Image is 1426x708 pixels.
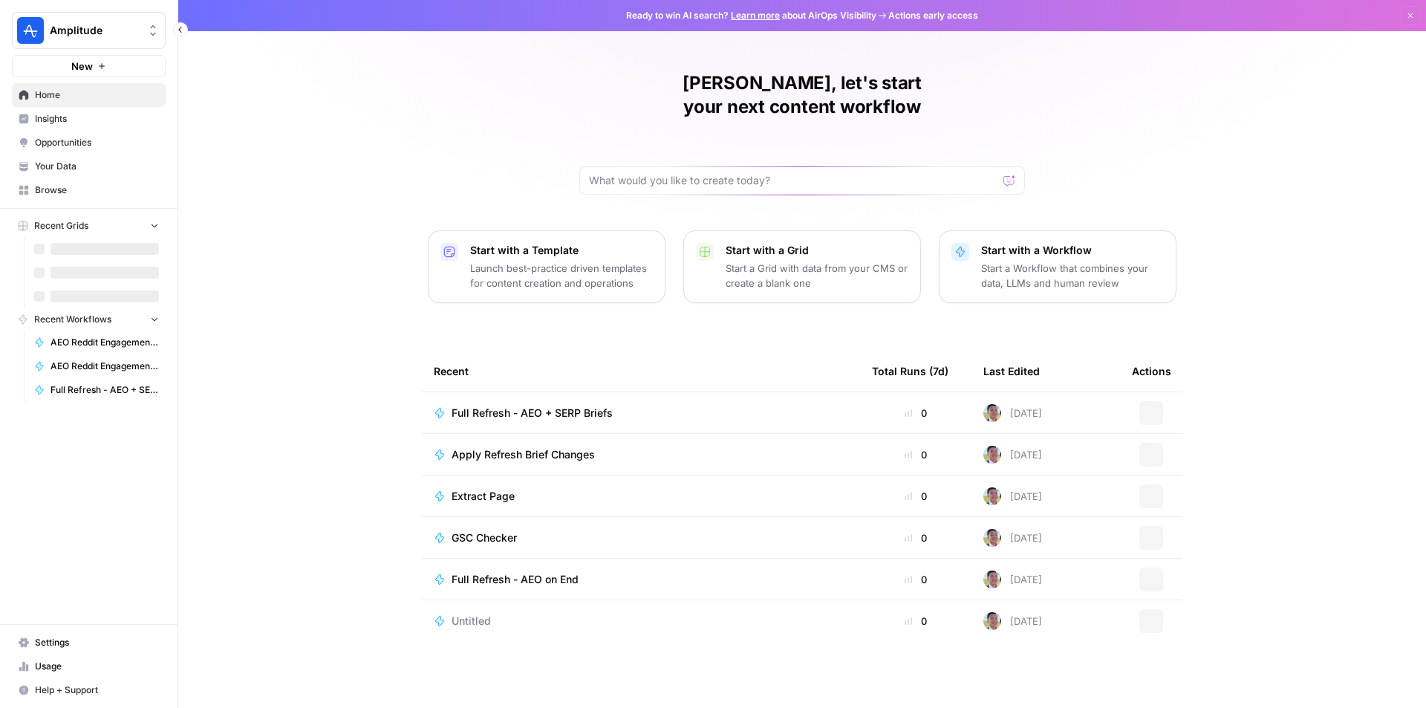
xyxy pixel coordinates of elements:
[17,17,44,44] img: Amplitude Logo
[27,354,166,378] a: AEO Reddit Engagement - Fork
[452,572,579,587] span: Full Refresh - AEO on End
[872,351,948,392] div: Total Runs (7d)
[1132,351,1171,392] div: Actions
[626,9,876,22] span: Ready to win AI search? about AirOps Visibility
[34,219,88,233] span: Recent Grids
[888,9,978,22] span: Actions early access
[35,683,159,697] span: Help + Support
[35,184,159,197] span: Browse
[434,530,848,545] a: GSC Checker
[12,55,166,77] button: New
[34,313,111,326] span: Recent Workflows
[71,59,93,74] span: New
[27,331,166,354] a: AEO Reddit Engagement - Fork
[434,406,848,420] a: Full Refresh - AEO + SERP Briefs
[12,107,166,131] a: Insights
[983,487,1042,505] div: [DATE]
[872,614,960,629] div: 0
[434,489,848,504] a: Extract Page
[51,383,159,397] span: Full Refresh - AEO + SERP Briefs
[983,446,1042,464] div: [DATE]
[872,572,960,587] div: 0
[683,230,921,303] button: Start with a GridStart a Grid with data from your CMS or create a blank one
[939,230,1176,303] button: Start with a WorkflowStart a Workflow that combines your data, LLMs and human review
[12,215,166,237] button: Recent Grids
[452,447,595,462] span: Apply Refresh Brief Changes
[12,308,166,331] button: Recent Workflows
[12,678,166,702] button: Help + Support
[872,530,960,545] div: 0
[12,655,166,678] a: Usage
[452,614,491,629] span: Untitled
[983,529,1001,547] img: 99f2gcj60tl1tjps57nny4cf0tt1
[470,243,653,258] p: Start with a Template
[872,447,960,462] div: 0
[983,446,1001,464] img: 99f2gcj60tl1tjps57nny4cf0tt1
[12,12,166,49] button: Workspace: Amplitude
[983,487,1001,505] img: 99f2gcj60tl1tjps57nny4cf0tt1
[726,243,908,258] p: Start with a Grid
[983,404,1001,422] img: 99f2gcj60tl1tjps57nny4cf0tt1
[981,261,1164,290] p: Start a Workflow that combines your data, LLMs and human review
[12,155,166,178] a: Your Data
[983,404,1042,422] div: [DATE]
[50,23,140,38] span: Amplitude
[35,88,159,102] span: Home
[726,261,908,290] p: Start a Grid with data from your CMS or create a blank one
[35,636,159,649] span: Settings
[12,83,166,107] a: Home
[12,631,166,655] a: Settings
[35,160,159,173] span: Your Data
[434,572,848,587] a: Full Refresh - AEO on End
[434,351,848,392] div: Recent
[12,178,166,202] a: Browse
[579,71,1025,119] h1: [PERSON_NAME], let's start your next content workflow
[452,530,517,545] span: GSC Checker
[452,489,515,504] span: Extract Page
[983,571,1001,588] img: 99f2gcj60tl1tjps57nny4cf0tt1
[12,131,166,155] a: Opportunities
[470,261,653,290] p: Launch best-practice driven templates for content creation and operations
[27,378,166,402] a: Full Refresh - AEO + SERP Briefs
[434,447,848,462] a: Apply Refresh Brief Changes
[35,136,159,149] span: Opportunities
[983,529,1042,547] div: [DATE]
[51,360,159,373] span: AEO Reddit Engagement - Fork
[983,612,1001,630] img: 99f2gcj60tl1tjps57nny4cf0tt1
[872,406,960,420] div: 0
[983,351,1040,392] div: Last Edited
[428,230,665,303] button: Start with a TemplateLaunch best-practice driven templates for content creation and operations
[51,336,159,349] span: AEO Reddit Engagement - Fork
[872,489,960,504] div: 0
[434,614,848,629] a: Untitled
[983,571,1042,588] div: [DATE]
[731,10,780,21] a: Learn more
[35,112,159,126] span: Insights
[452,406,613,420] span: Full Refresh - AEO + SERP Briefs
[981,243,1164,258] p: Start with a Workflow
[983,612,1042,630] div: [DATE]
[589,173,997,188] input: What would you like to create today?
[35,660,159,673] span: Usage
